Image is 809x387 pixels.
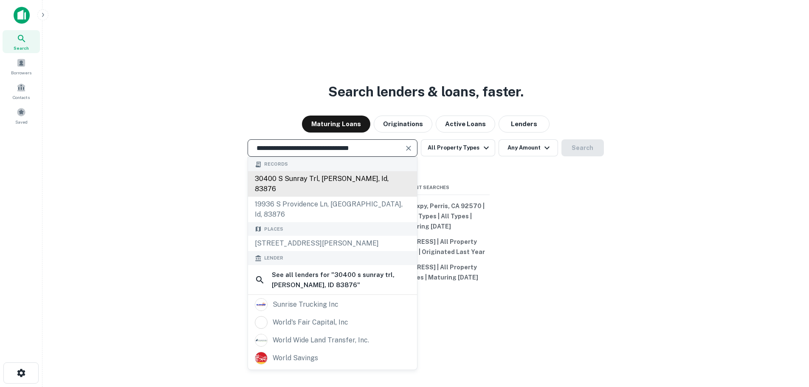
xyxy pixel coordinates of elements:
[14,7,30,24] img: capitalize-icon.png
[255,299,267,311] img: picture
[248,236,417,251] div: [STREET_ADDRESS][PERSON_NAME]
[248,296,417,314] a: sunrise trucking inc
[248,349,417,367] a: world savings
[767,319,809,360] iframe: Chat Widget
[14,45,29,51] span: Search
[273,298,338,311] div: sunrise trucking inc
[302,116,370,133] button: Maturing Loans
[362,234,490,260] button: [STREET_ADDRESS] | All Property Types | All Types | Originated Last Year
[499,139,558,156] button: Any Amount
[248,314,417,331] a: world's fair capital, inc
[499,116,550,133] button: Lenders
[11,69,31,76] span: Borrowers
[248,171,417,197] div: 30400 s sunray trl, [PERSON_NAME], id, 83876
[328,82,524,102] h3: Search lenders & loans, faster.
[273,316,348,329] div: world's fair capital, inc
[264,254,283,262] span: Lender
[3,55,40,78] a: Borrowers
[264,161,288,168] span: Records
[273,352,318,364] div: world savings
[374,116,432,133] button: Originations
[255,352,267,364] img: picture
[248,367,417,385] a: the works, inc.
[13,94,30,101] span: Contacts
[3,30,40,53] a: Search
[248,197,417,222] div: 19936 s providence ln, [GEOGRAPHIC_DATA], id, 83876
[248,331,417,349] a: world wide land transfer, inc.
[362,198,490,234] button: 23246 Cajalco Expy, Perris, CA 92570 | All Property Types | All Types | Maturing [DATE]
[3,104,40,127] a: Saved
[3,79,40,102] a: Contacts
[436,116,495,133] button: Active Loans
[273,334,369,347] div: world wide land transfer, inc.
[15,119,28,125] span: Saved
[255,316,267,328] img: picture
[362,184,490,191] span: Recent Searches
[264,226,283,233] span: Places
[362,260,490,285] button: [STREET_ADDRESS] | All Property Types | All Types | Maturing [DATE]
[255,334,267,346] img: picture
[403,142,414,154] button: Clear
[272,270,410,290] h6: See all lenders for " 30400 s sunray trl, [PERSON_NAME], ID 83876 "
[421,139,495,156] button: All Property Types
